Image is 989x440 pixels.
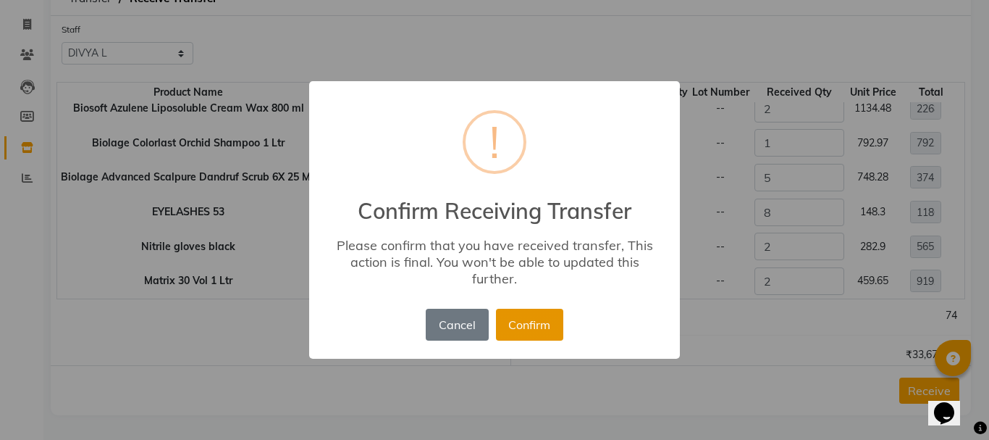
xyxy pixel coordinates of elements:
div: Please confirm that you have received transfer, This action is final. You won't be able to update... [330,237,659,287]
h2: Confirm Receiving Transfer [309,180,680,224]
div: ! [489,113,500,171]
iframe: chat widget [928,382,975,426]
button: Confirm [496,309,563,341]
button: Cancel [426,309,488,341]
